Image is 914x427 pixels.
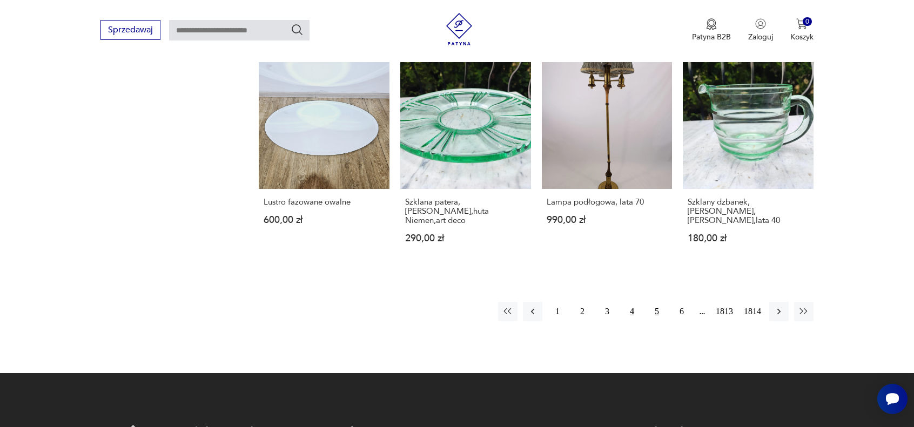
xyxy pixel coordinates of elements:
a: Lustro fazowane owalneLustro fazowane owalne600,00 zł [259,58,389,264]
a: Szklana patera,zielona,huta Niemen,art decoSzklana patera,[PERSON_NAME],huta Niemen,art deco290,0... [400,58,531,264]
p: 600,00 zł [264,215,385,225]
button: 2 [573,302,592,321]
button: 4 [622,302,642,321]
img: Patyna - sklep z meblami i dekoracjami vintage [443,13,475,45]
button: 0Koszyk [790,18,814,42]
h3: Lustro fazowane owalne [264,198,385,207]
button: 5 [647,302,667,321]
iframe: Smartsupp widget button [877,384,908,414]
h3: Szklany dzbanek,[PERSON_NAME],[PERSON_NAME],lata 40 [688,198,809,225]
button: Sprzedawaj [100,20,160,40]
a: Ikona medaluPatyna B2B [692,18,731,42]
p: Patyna B2B [692,32,731,42]
p: 290,00 zł [405,234,526,243]
button: Patyna B2B [692,18,731,42]
button: 1814 [741,302,764,321]
button: Szukaj [291,23,304,36]
h3: Szklana patera,[PERSON_NAME],huta Niemen,art deco [405,198,526,225]
p: 180,00 zł [688,234,809,243]
img: Ikonka użytkownika [755,18,766,29]
p: Koszyk [790,32,814,42]
button: 3 [597,302,617,321]
p: Zaloguj [748,32,773,42]
a: Szklany dzbanek,Hadeland Sola,Sverre Pettersen,lata 40Szklany dzbanek,[PERSON_NAME],[PERSON_NAME]... [683,58,814,264]
div: 0 [803,17,812,26]
p: 990,00 zł [547,215,668,225]
button: Zaloguj [748,18,773,42]
button: 1813 [713,302,736,321]
img: Ikona koszyka [796,18,807,29]
img: Ikona medalu [706,18,717,30]
button: 6 [672,302,691,321]
h3: Lampa podłogowa, lata 70 [547,198,668,207]
a: Sprzedawaj [100,27,160,35]
button: 1 [548,302,567,321]
a: Lampa podłogowa, lata 70Lampa podłogowa, lata 70990,00 zł [542,58,673,264]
